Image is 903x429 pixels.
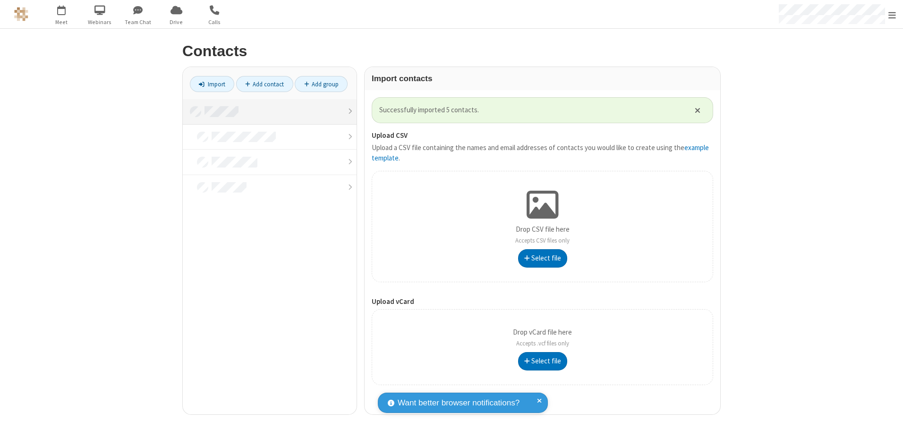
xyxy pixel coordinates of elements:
h2: Contacts [182,43,721,59]
span: Webinars [82,18,118,26]
span: Accepts .vcf files only [516,339,569,347]
span: Drive [159,18,194,26]
span: Successfully imported 5 contacts. [379,105,683,116]
label: Upload CSV [372,130,713,141]
span: Team Chat [120,18,156,26]
span: Want better browser notifications? [398,397,520,409]
button: Select file [518,249,567,268]
h3: Import contacts [372,74,713,83]
span: Accepts CSV files only [515,236,570,244]
img: QA Selenium DO NOT DELETE OR CHANGE [14,7,28,21]
button: Select file [518,352,567,371]
a: Add contact [236,76,293,92]
a: Add group [295,76,348,92]
span: Calls [197,18,232,26]
p: Drop vCard file here [513,327,572,348]
p: Drop CSV file here [515,224,570,245]
a: Import [190,76,234,92]
button: Close alert [690,103,706,117]
label: Upload vCard [372,296,713,307]
span: Meet [44,18,79,26]
p: Upload a CSV file containing the names and email addresses of contacts you would like to create u... [372,143,713,164]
